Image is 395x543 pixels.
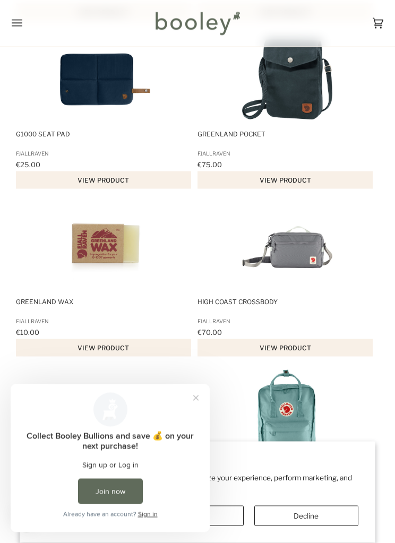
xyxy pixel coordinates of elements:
[16,202,195,357] a: Greenland Wax
[197,339,373,357] button: View product
[197,370,376,524] a: Kanken
[197,171,373,189] button: View product
[11,384,210,532] iframe: Loyalty program pop-up with offers and actions
[242,35,332,125] img: Fjallraven Greenland Pocket Dusk - Booley Galway
[16,370,195,524] a: High Coast Wind Cap
[197,298,374,315] span: High Coast Crossbody
[16,317,192,325] span: Fjallraven
[60,370,150,460] img: Fjallraven High Coast Wind Cap Deep Sea / Fossil - Booley Galway
[197,160,222,169] span: €75.00
[60,202,150,292] img: Fjallraven Greenland Wax - Booley Galway
[16,35,195,189] a: G1000 Seat Pad
[16,130,192,147] span: G1000 Seat Pad
[254,506,358,526] button: Decline
[16,339,191,357] button: View product
[197,130,374,147] span: Greenland Pocket
[197,317,374,325] span: Fjallraven
[197,328,222,337] span: €70.00
[16,171,191,189] button: View product
[197,202,376,357] a: High Coast Crossbody
[16,160,40,169] span: €25.00
[242,202,332,292] img: Fjallraven High Coast Crossbody Shark Grey - Booley Galway
[242,370,332,460] img: Fjallraven Kanken Sky Blue - Booley Galway
[16,150,192,158] span: Fjallraven
[60,35,150,125] img: Fjallraven G1000 Seat Pad Navy - Booley Galway
[197,35,376,189] a: Greenland Pocket
[16,298,192,315] span: Greenland Wax
[16,328,39,337] span: €10.00
[197,150,374,158] span: Fjallraven
[151,8,244,39] img: Booley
